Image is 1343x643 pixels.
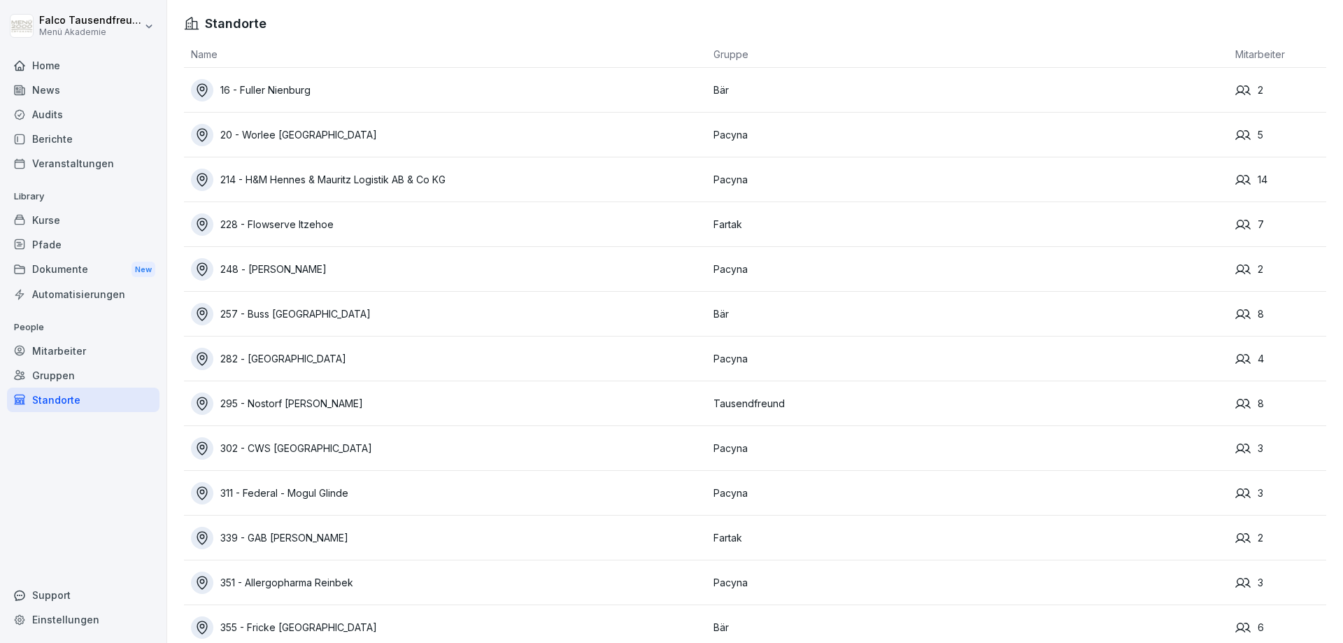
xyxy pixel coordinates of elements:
[7,339,159,363] a: Mitarbeiter
[706,471,1229,516] td: Pacyna
[706,113,1229,157] td: Pacyna
[706,292,1229,337] td: Bär
[1235,217,1326,232] div: 7
[184,41,706,68] th: Name
[706,68,1229,113] td: Bär
[7,78,159,102] a: News
[706,337,1229,381] td: Pacyna
[205,14,267,33] h1: Standorte
[706,41,1229,68] th: Gruppe
[191,437,706,460] a: 302 - CWS [GEOGRAPHIC_DATA]
[706,560,1229,605] td: Pacyna
[7,316,159,339] p: People
[1235,172,1326,188] div: 14
[7,53,159,78] a: Home
[7,232,159,257] a: Pfade
[7,583,159,607] div: Support
[1235,441,1326,456] div: 3
[7,208,159,232] a: Kurse
[7,257,159,283] a: DokumenteNew
[7,127,159,151] a: Berichte
[191,213,706,236] a: 228 - Flowserve Itzehoe
[7,185,159,208] p: Library
[1235,396,1326,411] div: 8
[1235,262,1326,277] div: 2
[191,124,706,146] a: 20 - Worlee [GEOGRAPHIC_DATA]
[191,348,706,370] a: 282 - [GEOGRAPHIC_DATA]
[706,247,1229,292] td: Pacyna
[7,607,159,632] a: Einstellungen
[39,27,141,37] p: Menü Akademie
[191,169,706,191] a: 214 - H&M Hennes & Mauritz Logistik AB & Co KG
[1235,351,1326,367] div: 4
[1235,127,1326,143] div: 5
[7,388,159,412] a: Standorte
[191,572,706,594] a: 351 - Allergopharma Reinbek
[1235,486,1326,501] div: 3
[7,363,159,388] a: Gruppen
[191,482,706,504] a: 311 - Federal - Mogul Glinde
[191,258,706,281] a: 248 - [PERSON_NAME]
[191,527,706,549] a: 339 - GAB [PERSON_NAME]
[1235,620,1326,635] div: 6
[706,516,1229,560] td: Fartak
[191,303,706,325] a: 257 - Buss [GEOGRAPHIC_DATA]
[1235,306,1326,322] div: 8
[1228,41,1326,68] th: Mitarbeiter
[7,257,159,283] div: Dokumente
[191,393,706,415] a: 295 - Nostorf [PERSON_NAME]
[39,15,141,27] p: Falco Tausendfreund
[132,262,155,278] div: New
[7,151,159,176] a: Veranstaltungen
[7,282,159,306] a: Automatisierungen
[7,102,159,127] a: Audits
[706,157,1229,202] td: Pacyna
[191,79,706,101] a: 16 - Fuller Nienburg
[1235,575,1326,591] div: 3
[706,426,1229,471] td: Pacyna
[1235,530,1326,546] div: 2
[706,381,1229,426] td: Tausendfreund
[1235,83,1326,98] div: 2
[706,202,1229,247] td: Fartak
[191,616,706,639] a: 355 - Fricke [GEOGRAPHIC_DATA]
